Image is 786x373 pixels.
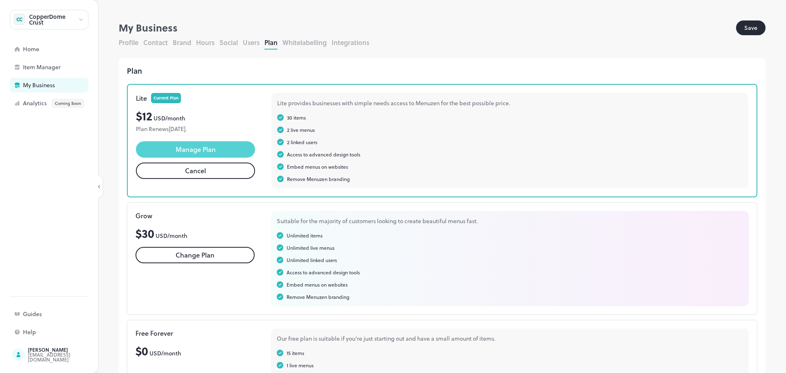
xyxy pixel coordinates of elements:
div: Suitable for the majority of customers looking to create beautiful menus fast. [277,217,743,225]
div: Embed menus on websites [287,281,348,288]
div: Remove Menuzen branding [287,293,349,301]
div: Access to advanced design tools [287,151,360,158]
div: Analytics [23,99,105,108]
div: Help [23,329,105,335]
button: Contact [143,38,168,47]
div: Remove Menuzen branding [287,175,350,183]
div: [PERSON_NAME] [28,347,105,352]
div: 1 live menus [287,362,314,369]
button: Users [243,38,260,47]
div: Coming Soon [52,99,84,108]
button: Whitelabelling [282,38,327,47]
span: USD/ month [154,114,185,122]
div: 2 linked users [287,138,317,146]
button: Hours [196,38,215,47]
span: USD/ month [156,231,187,240]
div: Home [23,46,105,52]
button: Profile [119,38,138,47]
button: Brand [173,38,191,47]
button: Manage Plan [136,141,255,158]
div: Unlimited live menus [287,244,334,251]
span: $ 12 [136,107,152,124]
div: 2 live menus [287,126,315,133]
button: Cancel [136,163,255,179]
div: CC [14,14,25,25]
span: $ 0 [136,342,148,359]
button: Change Plan [136,247,255,263]
button: Plan [264,38,278,47]
button: Social [219,38,238,47]
span: USD/ month [149,349,181,357]
div: Item Manager [23,64,105,70]
div: [EMAIL_ADDRESS][DOMAIN_NAME] [28,352,105,362]
span: Manage Plan [176,145,216,154]
span: $ 30 [136,225,154,242]
div: 30 items [287,114,306,121]
div: My Business [119,20,736,35]
div: Unlimited items [287,232,323,239]
div: Lite [136,93,147,103]
div: Plan [127,66,757,76]
div: Grow [136,211,152,221]
button: Save [736,20,766,35]
div: Our free plan is suitable if you’re just starting out and have a small amount of items. [277,334,743,343]
div: Plan Renews [DATE] . [136,124,255,133]
div: My Business [23,82,105,88]
div: Guides [23,311,105,317]
div: Unlimited linked users [287,256,337,264]
div: Access to advanced design tools [287,269,360,276]
button: Integrations [332,38,369,47]
div: Free Forever [136,328,173,338]
div: Embed menus on websites [287,163,348,170]
div: 15 items [287,349,304,357]
div: CopperDome Crust [29,14,78,25]
div: Current Plan [151,93,181,103]
div: Lite provides businesses with simple needs access to Menuzen for the best possible price. [277,99,743,107]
